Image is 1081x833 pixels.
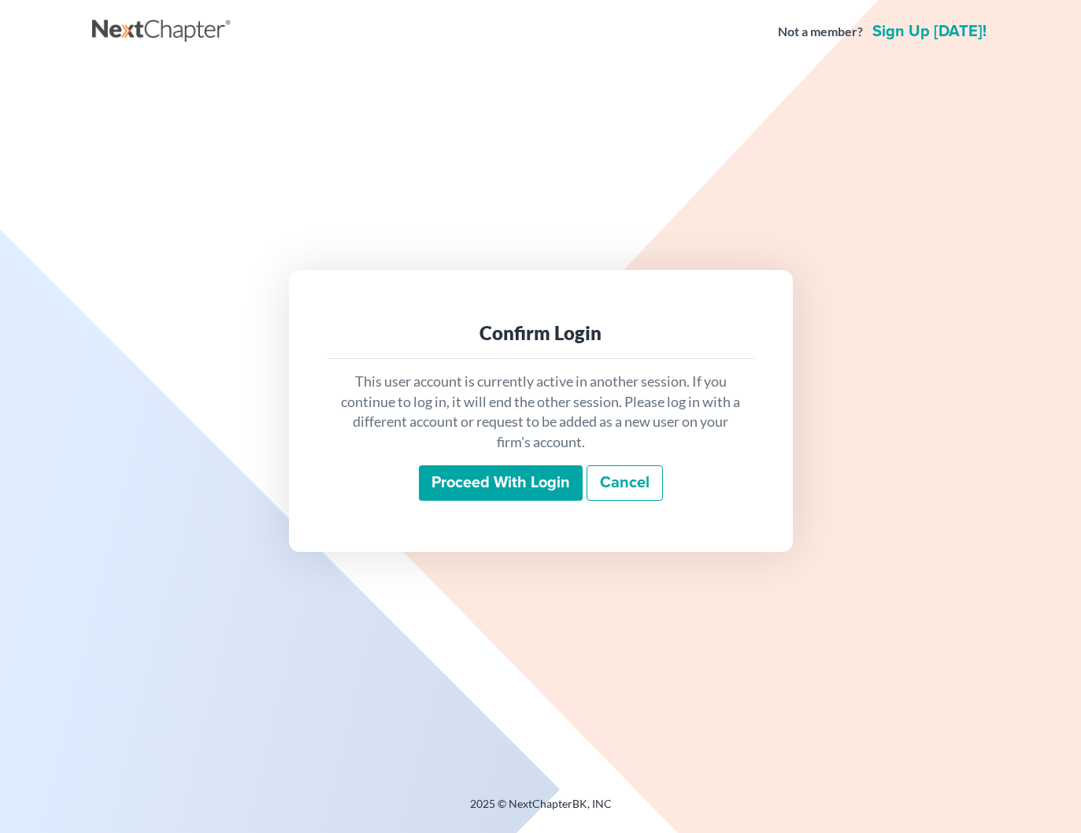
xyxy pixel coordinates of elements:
[92,796,990,824] div: 2025 © NextChapterBK, INC
[778,23,863,41] strong: Not a member?
[339,372,742,453] p: This user account is currently active in another session. If you continue to log in, it will end ...
[869,24,990,39] a: Sign up [DATE]!
[587,465,663,502] a: Cancel
[339,320,742,346] div: Confirm Login
[419,465,583,502] input: Proceed with login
